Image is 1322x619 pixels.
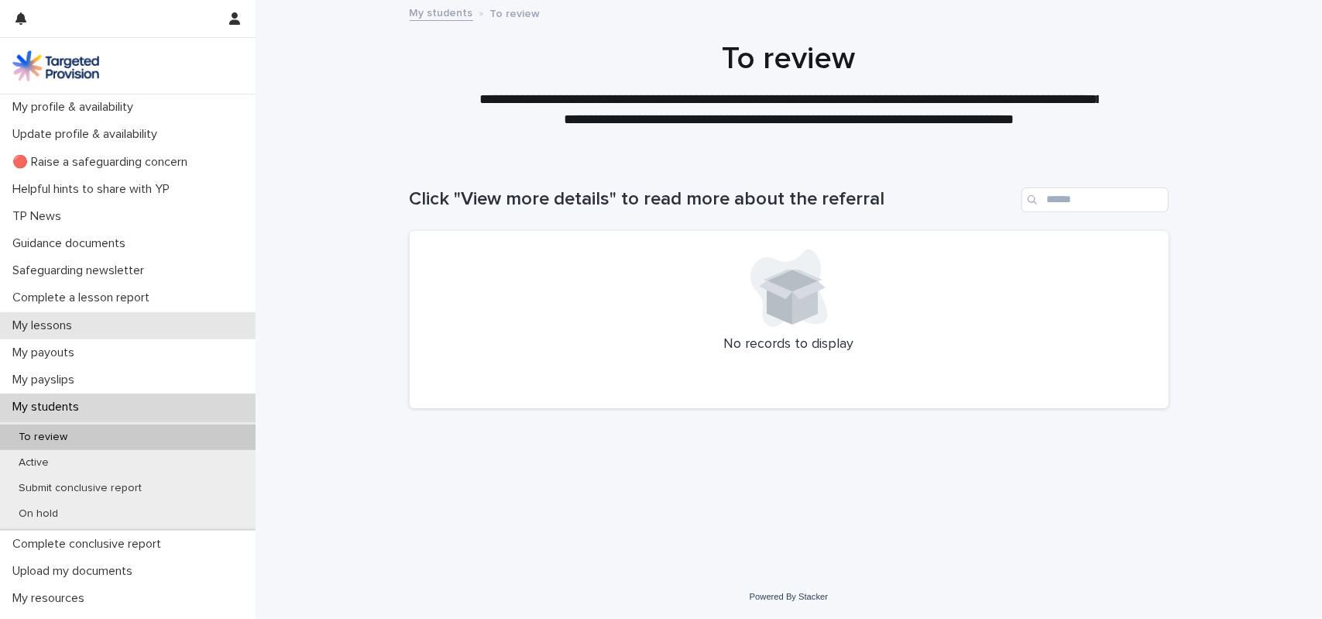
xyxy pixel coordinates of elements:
[6,318,84,333] p: My lessons
[6,127,170,142] p: Update profile & availability
[6,431,80,444] p: To review
[6,456,61,469] p: Active
[6,155,200,170] p: 🔴 Raise a safeguarding concern
[12,50,99,81] img: M5nRWzHhSzIhMunXDL62
[6,263,156,278] p: Safeguarding newsletter
[750,592,828,601] a: Powered By Stacker
[490,4,541,21] p: To review
[6,400,91,414] p: My students
[6,209,74,224] p: TP News
[6,564,145,579] p: Upload my documents
[6,100,146,115] p: My profile & availability
[6,236,138,251] p: Guidance documents
[6,346,87,360] p: My payouts
[6,291,162,305] p: Complete a lesson report
[6,507,70,521] p: On hold
[6,537,173,552] p: Complete conclusive report
[6,482,154,495] p: Submit conclusive report
[410,188,1015,211] h1: Click "View more details" to read more about the referral
[6,591,97,606] p: My resources
[410,3,473,21] a: My students
[6,182,182,197] p: Helpful hints to share with YP
[428,336,1150,353] p: No records to display
[410,40,1169,77] h1: To review
[1022,187,1169,212] input: Search
[6,373,87,387] p: My payslips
